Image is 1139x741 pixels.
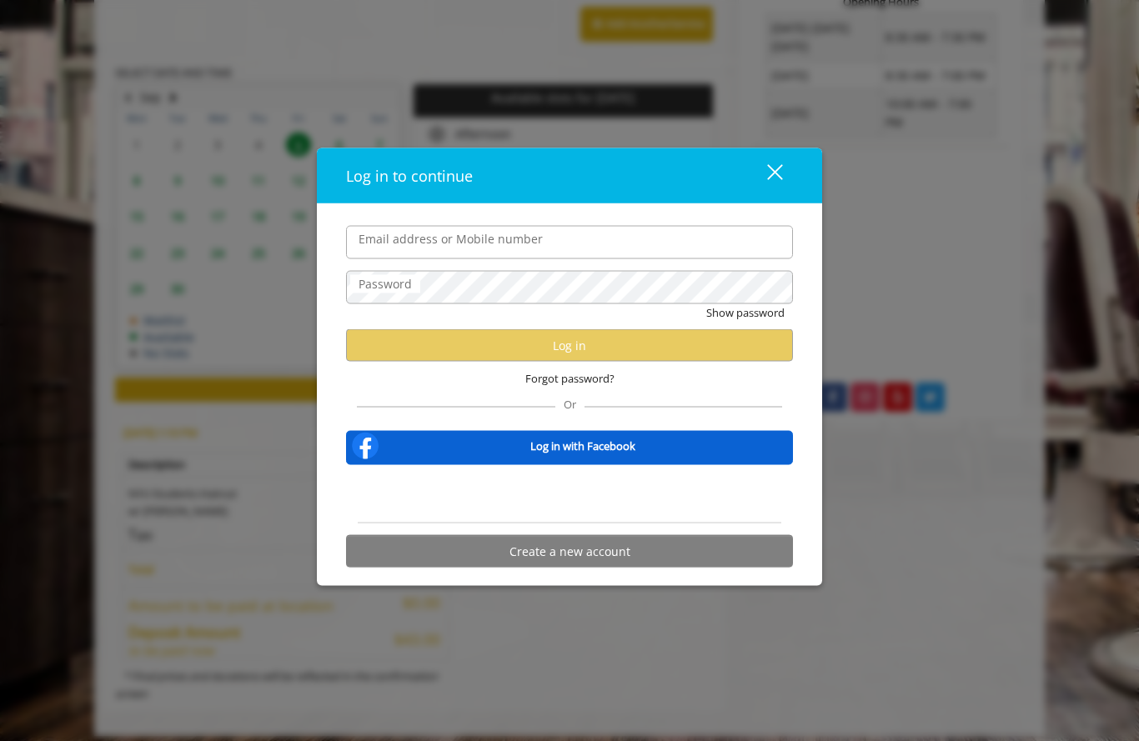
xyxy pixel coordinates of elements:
div: close dialog [748,163,781,188]
span: Forgot password? [525,370,615,388]
button: Show password [706,303,785,321]
input: Password [346,270,793,303]
input: Email address or Mobile number [346,225,793,258]
img: facebook-logo [349,429,382,463]
button: Create a new account [346,535,793,568]
button: close dialog [736,158,793,193]
button: Log in [346,329,793,362]
label: Password [350,274,420,293]
b: Log in with Facebook [530,437,635,454]
div: Sign in with Google. Opens in new tab [493,476,646,513]
span: Log in to continue [346,165,473,185]
iframe: Sign in with Google Button [484,476,655,513]
span: Or [555,397,585,412]
label: Email address or Mobile number [350,229,551,248]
